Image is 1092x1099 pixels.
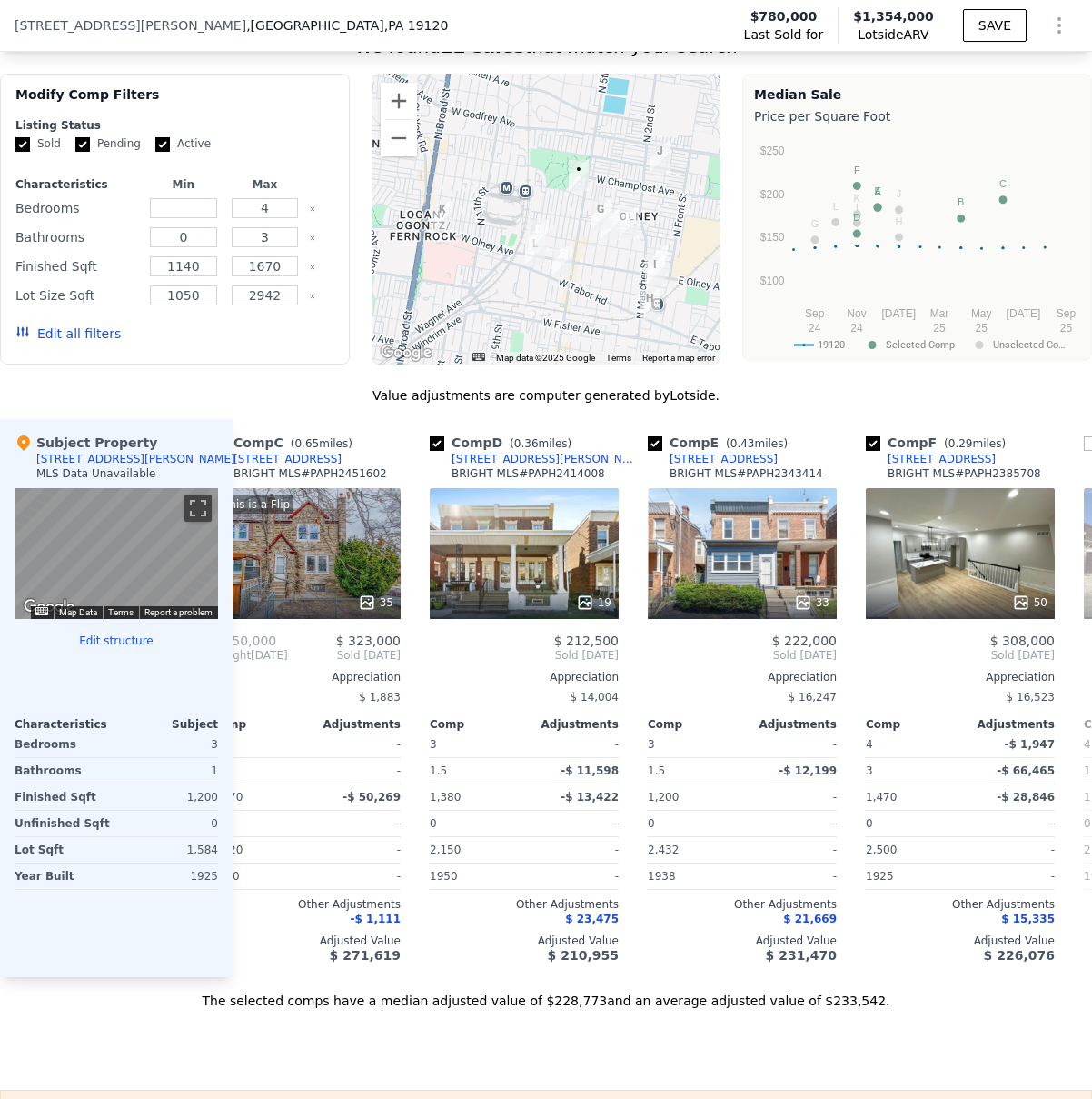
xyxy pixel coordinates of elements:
div: 33 [794,594,829,612]
text: 25 [933,322,946,335]
text: $100 [760,275,785,287]
span: 0 [648,817,655,830]
div: Adjusted Value [866,934,1055,948]
div: 3 [120,732,218,757]
div: BRIGHT MLS # PAPH2451602 [233,466,387,481]
span: -$ 1,947 [1005,738,1055,751]
span: 2,150 [430,844,461,856]
div: Bathrooms [15,758,113,784]
div: 514 Widener St [569,160,589,191]
span: Sold [DATE] [430,648,619,663]
text: May [971,307,992,320]
text: Mar [930,307,949,320]
div: 1950 [430,864,521,889]
span: , PA 19120 [384,18,449,33]
div: Appreciation [430,670,619,684]
text: A [874,186,881,197]
span: ( miles) [937,437,1013,450]
a: [STREET_ADDRESS][PERSON_NAME] [430,452,640,466]
span: ( miles) [283,437,360,450]
span: 2,432 [648,844,679,856]
div: - [964,864,1055,889]
div: Lot Size Sqft [15,283,139,308]
div: - [746,864,837,889]
div: Subject [116,717,218,732]
div: Lot Sqft [15,837,113,863]
label: Pending [75,136,141,152]
span: 0.29 [948,437,973,450]
text: $150 [760,231,785,244]
text: G [811,218,819,229]
div: MLS Data Unavailable [36,466,156,481]
div: Listing Status [15,118,334,133]
span: $ 23,475 [565,913,619,925]
div: Adjustments [306,717,401,732]
span: Sold [DATE] [648,648,837,663]
text: J [897,188,902,199]
div: Adjusted Value [430,934,619,948]
span: 1,200 [648,791,679,804]
div: 1925 [120,864,218,889]
span: $1,354,000 [853,9,934,24]
button: Clear [309,205,316,213]
div: Comp [430,717,524,732]
div: 19 [576,594,611,612]
div: 0 [212,732,303,757]
div: This is a Flip [219,495,293,514]
button: Edit all filters [15,325,121,343]
div: Comp F [866,434,1013,452]
div: - [746,811,837,836]
text: H [896,215,903,226]
text: $200 [760,188,785,201]
span: $ 210,955 [548,948,619,963]
button: SAVE [963,9,1027,42]
label: Sold [15,136,61,152]
div: Adjusted Value [212,934,401,948]
span: $ 222,000 [772,634,837,648]
text: I [856,202,859,213]
span: Last Sold for [744,25,824,44]
span: $ 1,883 [359,691,401,704]
div: BRIGHT MLS # PAPH2414008 [452,466,605,481]
div: 127 W OLNEY AVENUE [648,245,668,276]
span: 1,380 [430,791,461,804]
div: Median Sale [754,85,1080,104]
a: Report a map error [642,353,715,363]
span: $ 21,669 [783,913,837,925]
text: 24 [850,322,863,335]
button: Edit structure [15,634,218,648]
button: Keyboard shortcuts [35,607,48,615]
span: Lotside ARV [853,25,934,44]
div: - [528,732,619,757]
span: $ 231,470 [766,948,837,963]
div: - [964,837,1055,863]
div: - [310,837,401,863]
div: 148 W Spencer Ave [650,142,670,173]
div: Unfinished Sqft [15,811,113,836]
span: $ 212,500 [554,634,619,648]
text: D [853,212,860,223]
div: [STREET_ADDRESS][PERSON_NAME] [452,452,640,466]
div: 3 [866,758,957,784]
div: 35 [358,594,393,612]
div: - [964,811,1055,836]
div: Comp [866,717,960,732]
a: Report a problem [144,607,213,617]
div: 1925 [866,864,957,889]
span: -$ 50,269 [342,791,401,804]
div: - [746,784,837,810]
div: [STREET_ADDRESS] [233,452,342,466]
span: -$ 28,846 [997,791,1055,804]
text: B [958,196,964,207]
span: 1,470 [866,791,897,804]
div: Characteristics [15,717,116,732]
span: $ 16,247 [789,691,837,704]
div: [STREET_ADDRESS] [670,452,778,466]
div: Finished Sqft [15,784,113,810]
div: Street View [15,488,218,619]
div: 50 [1012,594,1047,612]
div: Adjustments [960,717,1055,732]
a: Terms (opens in new tab) [108,607,134,617]
text: [DATE] [881,307,916,320]
span: 0 [430,817,437,830]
